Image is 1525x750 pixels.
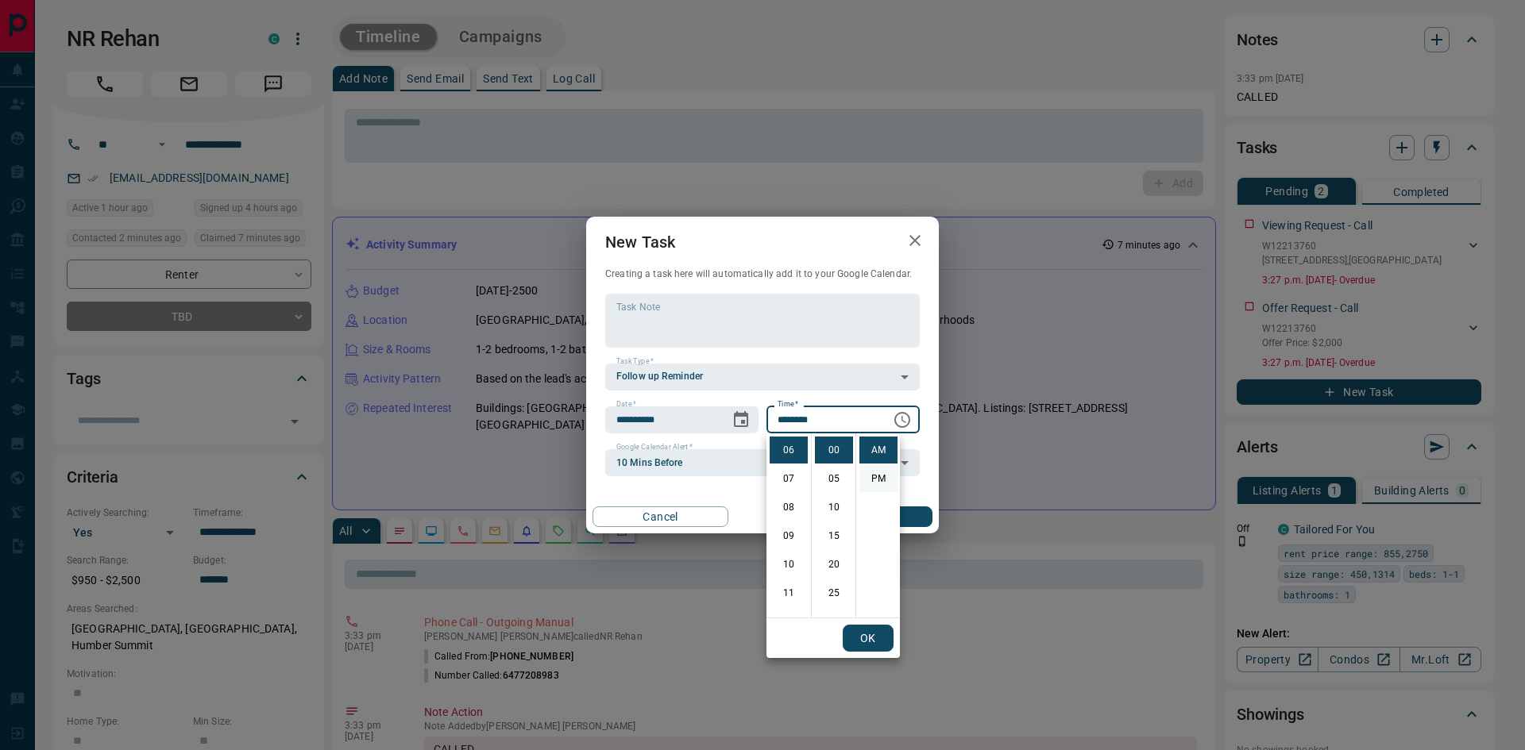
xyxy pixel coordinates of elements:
[616,442,693,452] label: Google Calendar Alert
[586,217,694,267] h2: New Task
[815,494,853,521] li: 10 minutes
[855,433,900,617] ul: Select meridiem
[815,579,853,606] li: 25 minutes
[815,437,853,463] li: 0 minutes
[886,404,918,436] button: Choose time, selected time is 6:00 AM
[605,267,920,281] p: Creating a task here will automatically add it to your Google Calendar.
[616,399,636,410] label: Date
[859,437,898,463] li: AM
[605,449,920,476] div: 10 Mins Before
[725,404,757,436] button: Choose date, selected date is Aug 18, 2025
[843,625,894,652] button: OK
[815,608,853,635] li: 30 minutes
[770,551,808,578] li: 10 hours
[815,522,853,549] li: 15 minutes
[593,506,728,527] button: Cancel
[770,579,808,606] li: 11 hours
[778,399,798,410] label: Time
[815,551,853,578] li: 20 minutes
[811,433,855,617] ul: Select minutes
[770,437,808,463] li: 6 hours
[766,433,811,617] ul: Select hours
[815,465,853,492] li: 5 minutes
[616,356,654,367] label: Task Type
[770,522,808,549] li: 9 hours
[770,465,808,492] li: 7 hours
[859,465,898,492] li: PM
[770,494,808,521] li: 8 hours
[605,363,920,390] div: Follow up Reminder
